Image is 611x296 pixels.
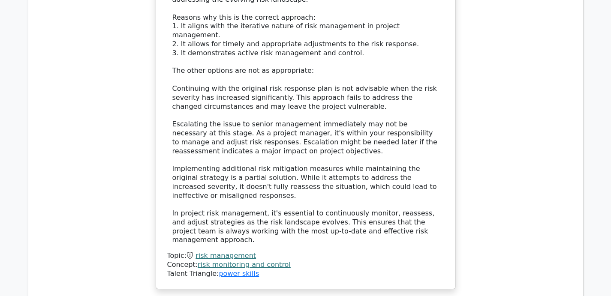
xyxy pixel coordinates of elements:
div: Topic: [167,251,444,260]
div: Concept: [167,260,444,269]
a: risk management [196,251,256,260]
div: Talent Triangle: [167,251,444,278]
a: risk monitoring and control [198,260,291,269]
a: power skills [219,269,259,278]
